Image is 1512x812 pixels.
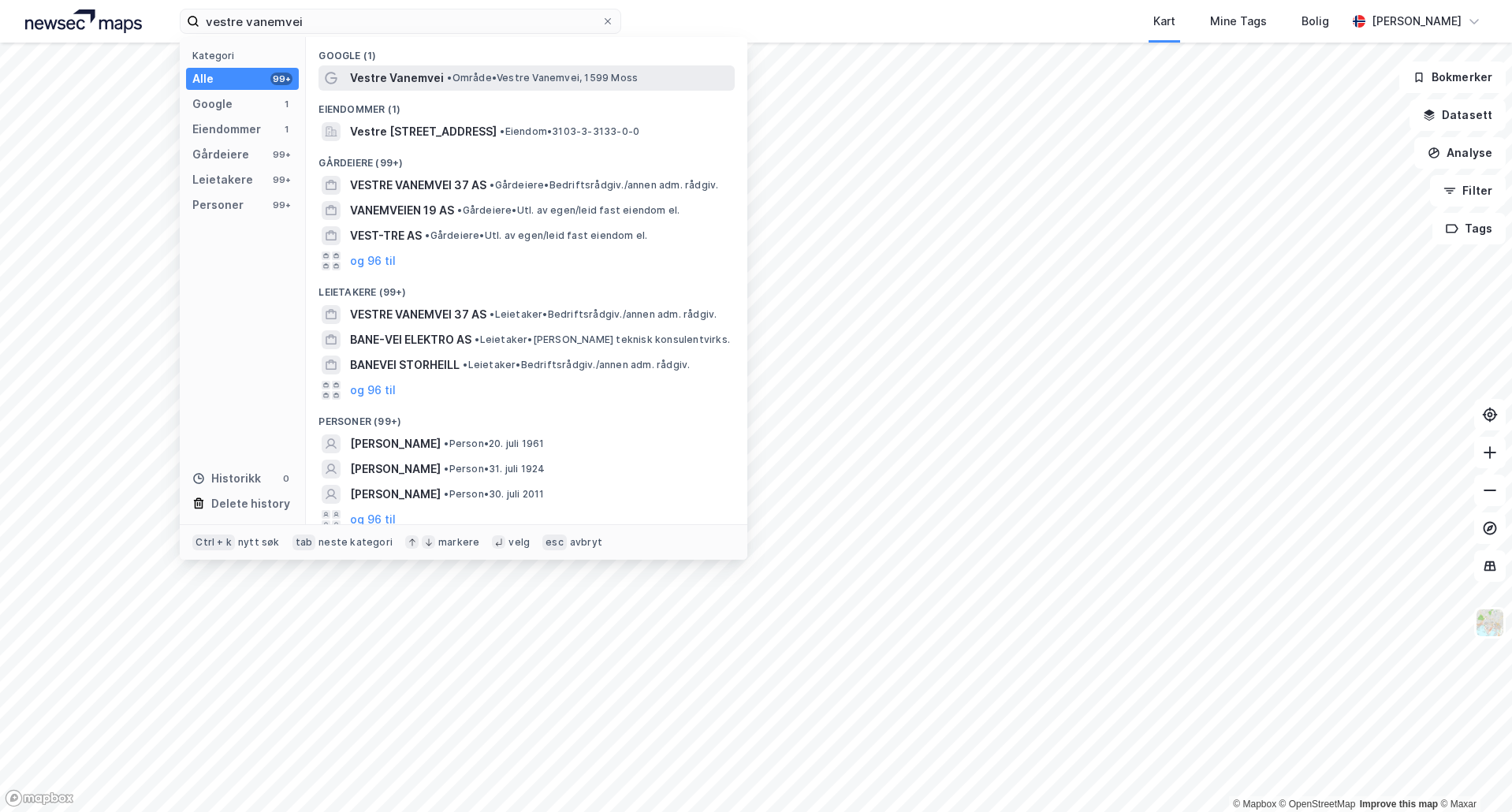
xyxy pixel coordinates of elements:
div: 1 [280,123,292,136]
a: OpenStreetMap [1279,799,1356,810]
span: • [490,308,494,320]
span: Person • 20. juli 1961 [444,438,544,450]
img: Z [1475,608,1505,638]
div: Leietakere (99+) [306,274,747,302]
span: Gårdeiere • Utl. av egen/leid fast eiendom el. [457,204,680,217]
div: 99+ [270,148,292,161]
button: Bokmerker [1399,61,1506,93]
div: Google [192,95,233,114]
span: VEST-TRE AS [350,226,422,245]
div: Alle [192,69,214,88]
div: Delete history [211,494,290,513]
span: BANEVEI STORHEILL [350,356,460,374]
button: og 96 til [350,510,396,529]
span: • [447,72,452,84]
div: Eiendommer (1) [306,91,747,119]
div: neste kategori [318,536,393,549]
div: 0 [280,472,292,485]
button: Analyse [1414,137,1506,169]
a: Mapbox [1233,799,1276,810]
a: Improve this map [1360,799,1438,810]
div: Google (1) [306,37,747,65]
span: • [444,488,449,500]
span: VANEMVEIEN 19 AS [350,201,454,220]
div: Bolig [1302,12,1329,31]
span: BANE-VEI ELEKTRO AS [350,330,471,349]
div: Gårdeiere (99+) [306,144,747,173]
button: og 96 til [350,251,396,270]
div: Kategori [192,50,299,61]
div: Gårdeiere [192,145,249,164]
button: og 96 til [350,381,396,400]
span: Vestre [STREET_ADDRESS] [350,122,497,141]
span: • [463,359,467,371]
span: • [444,463,449,475]
input: Søk på adresse, matrikkel, gårdeiere, leietakere eller personer [199,9,601,33]
span: Gårdeiere • Bedriftsrådgiv./annen adm. rådgiv. [490,179,718,192]
div: 99+ [270,173,292,186]
div: markere [438,536,479,549]
div: Leietakere [192,170,253,189]
span: Person • 30. juli 2011 [444,488,544,501]
div: 99+ [270,73,292,85]
span: • [490,179,494,191]
span: Eiendom • 3103-3-3133-0-0 [500,125,639,138]
span: Leietaker • Bedriftsrådgiv./annen adm. rådgiv. [463,359,690,371]
a: Mapbox homepage [5,789,74,807]
span: • [425,229,430,241]
span: [PERSON_NAME] [350,485,441,504]
div: esc [542,535,567,550]
button: Filter [1430,175,1506,207]
div: tab [292,535,316,550]
span: [PERSON_NAME] [350,434,441,453]
span: • [444,438,449,449]
span: Leietaker • [PERSON_NAME] teknisk konsulentvirks. [475,333,730,346]
span: Leietaker • Bedriftsrådgiv./annen adm. rådgiv. [490,308,717,321]
div: Eiendommer [192,120,261,139]
span: Vestre Vanemvei [350,69,444,88]
div: nytt søk [238,536,280,549]
div: 1 [280,98,292,110]
div: [PERSON_NAME] [1372,12,1462,31]
div: velg [508,536,530,549]
img: logo.a4113a55bc3d86da70a041830d287a7e.svg [25,9,142,33]
div: Mine Tags [1210,12,1267,31]
span: Person • 31. juli 1924 [444,463,545,475]
span: Gårdeiere • Utl. av egen/leid fast eiendom el. [425,229,647,242]
div: avbryt [570,536,602,549]
div: 99+ [270,199,292,211]
span: • [475,333,479,345]
span: VESTRE VANEMVEI 37 AS [350,176,486,195]
iframe: Chat Widget [1433,736,1512,812]
div: Historikk [192,469,261,488]
span: VESTRE VANEMVEI 37 AS [350,305,486,324]
button: Tags [1432,213,1506,244]
button: Datasett [1410,99,1506,131]
span: • [500,125,505,137]
div: Kart [1153,12,1175,31]
span: • [457,204,462,216]
span: [PERSON_NAME] [350,460,441,479]
div: Personer [192,196,244,214]
span: Område • Vestre Vanemvei, 1599 Moss [447,72,638,84]
div: Personer (99+) [306,403,747,431]
div: Ctrl + k [192,535,235,550]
